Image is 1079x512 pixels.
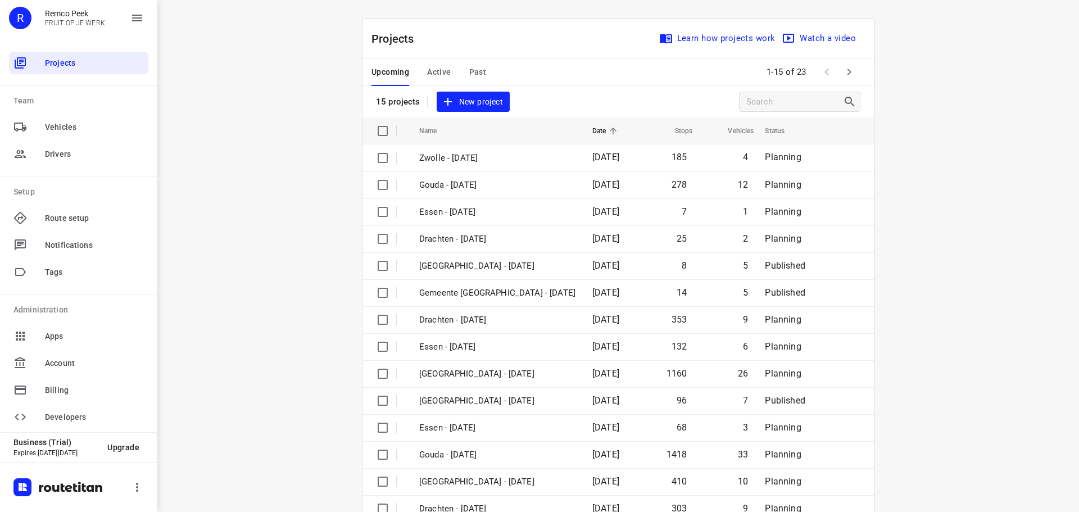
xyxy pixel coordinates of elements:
[743,422,748,433] span: 3
[45,266,144,278] span: Tags
[838,61,860,83] span: Next Page
[672,341,687,352] span: 132
[45,9,105,18] p: Remco Peek
[592,152,619,162] span: [DATE]
[592,179,619,190] span: [DATE]
[672,152,687,162] span: 185
[592,287,619,298] span: [DATE]
[9,52,148,74] div: Projects
[592,124,621,138] span: Date
[592,260,619,271] span: [DATE]
[419,395,575,407] p: Gemeente Rotterdam - Tuesday
[592,233,619,244] span: [DATE]
[765,368,801,379] span: Planning
[743,152,748,162] span: 4
[9,7,31,29] div: R
[371,65,409,79] span: Upcoming
[45,357,144,369] span: Account
[660,124,693,138] span: Stops
[765,422,801,433] span: Planning
[743,395,748,406] span: 7
[677,287,687,298] span: 14
[738,449,748,460] span: 33
[682,260,687,271] span: 8
[419,448,575,461] p: Gouda - Tuesday
[765,449,801,460] span: Planning
[45,121,144,133] span: Vehicles
[743,287,748,298] span: 5
[765,341,801,352] span: Planning
[592,206,619,217] span: [DATE]
[765,233,801,244] span: Planning
[437,92,510,112] button: New project
[667,368,687,379] span: 1160
[45,411,144,423] span: Developers
[98,437,148,457] button: Upgrade
[9,234,148,256] div: Notifications
[743,233,748,244] span: 2
[738,476,748,487] span: 10
[743,314,748,325] span: 9
[376,97,420,107] p: 15 projects
[743,260,748,271] span: 5
[419,206,575,219] p: Essen - [DATE]
[738,368,748,379] span: 26
[672,476,687,487] span: 410
[765,206,801,217] span: Planning
[738,179,748,190] span: 12
[419,341,575,354] p: Essen - Wednesday
[45,148,144,160] span: Drivers
[419,287,575,300] p: Gemeente Rotterdam - Wednesday
[592,476,619,487] span: [DATE]
[419,475,575,488] p: Zwolle - Tuesday
[677,422,687,433] span: 68
[765,314,801,325] span: Planning
[469,65,487,79] span: Past
[765,152,801,162] span: Planning
[45,384,144,396] span: Billing
[371,30,423,47] p: Projects
[765,476,801,487] span: Planning
[667,449,687,460] span: 1418
[13,95,148,107] p: Team
[107,443,139,452] span: Upgrade
[592,422,619,433] span: [DATE]
[592,341,619,352] span: [DATE]
[765,287,805,298] span: Published
[672,314,687,325] span: 353
[419,314,575,327] p: Drachten - Wednesday
[815,61,838,83] span: Previous Page
[592,368,619,379] span: [DATE]
[592,395,619,406] span: [DATE]
[9,406,148,428] div: Developers
[592,449,619,460] span: [DATE]
[672,179,687,190] span: 278
[765,260,805,271] span: Published
[13,449,98,457] p: Expires [DATE][DATE]
[9,325,148,347] div: Apps
[9,379,148,401] div: Billing
[9,207,148,229] div: Route setup
[765,395,805,406] span: Published
[13,186,148,198] p: Setup
[419,179,575,192] p: Gouda - Friday
[743,341,748,352] span: 6
[762,60,811,84] span: 1-15 of 23
[592,314,619,325] span: [DATE]
[45,57,144,69] span: Projects
[9,116,148,138] div: Vehicles
[743,206,748,217] span: 1
[677,395,687,406] span: 96
[677,233,687,244] span: 25
[45,330,144,342] span: Apps
[9,143,148,165] div: Drivers
[419,260,575,273] p: Gemeente Rotterdam - Thursday
[419,368,575,380] p: Zwolle - Wednesday
[45,19,105,27] p: FRUIT OP JE WERK
[765,179,801,190] span: Planning
[419,124,452,138] span: Name
[765,124,799,138] span: Status
[682,206,687,217] span: 7
[45,212,144,224] span: Route setup
[746,93,843,111] input: Search projects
